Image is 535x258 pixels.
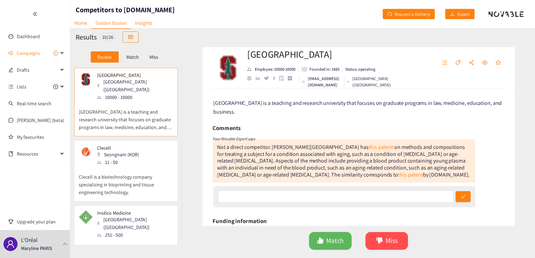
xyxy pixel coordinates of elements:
span: user [6,240,15,248]
p: Miss [150,54,158,60]
p: Insilico Medicine [97,210,168,216]
i: Your Novable Expert says [210,136,253,141]
img: Snapshot of the company's website [79,210,93,224]
a: website [245,75,254,79]
div: [GEOGRAPHIC_DATA] ([GEOGRAPHIC_DATA]) [97,78,173,93]
p: [GEOGRAPHIC_DATA] [97,72,168,78]
p: [GEOGRAPHIC_DATA] is a teaching and research university that focuses on graduate programs in law,... [79,101,173,131]
span: Miss [386,237,398,248]
p: Review [97,54,112,60]
button: tag [453,56,466,67]
div: [GEOGRAPHIC_DATA] ([GEOGRAPHIC_DATA]) [347,74,393,87]
a: this patent [369,143,394,151]
button: downloadExport [444,8,476,20]
span: Lists [17,80,26,94]
span: table [128,35,133,40]
p: Match [126,54,139,60]
span: double-left [33,12,37,16]
span: dislike [376,239,383,247]
img: Snapshot of the company's website [79,72,93,86]
div: 251 - 500 [97,231,173,239]
a: google maps [278,74,286,80]
a: crunchbase [286,75,295,79]
button: unordered-list [440,56,452,67]
li: Employees [245,65,298,71]
li: Founded in year [298,65,342,71]
p: Employee: 10000-10000 [253,65,294,71]
a: My favourites [17,130,64,144]
h2: [GEOGRAPHIC_DATA] [245,46,385,60]
a: Home [70,17,91,28]
span: Match [326,237,344,248]
li: Status [342,65,376,71]
span: edit [8,67,13,72]
span: book [8,151,13,156]
button: table [123,31,139,43]
button: redoRequest a Delivery [381,8,437,20]
span: eye [484,58,490,65]
div: Seongnam (KOR) [97,151,143,158]
a: linkedin [254,75,262,79]
p: [EMAIL_ADDRESS][DOMAIN_NAME] [307,74,341,87]
p: Founded in: 1885 [309,65,339,71]
p: L'Oréal [21,236,37,244]
span: Drafts [17,63,58,77]
h6: Comments [210,122,238,133]
span: unordered-list [443,58,449,65]
span: Request a Delivery [394,10,432,18]
a: this patent [399,171,424,179]
span: sound [8,51,13,56]
div: 11 - 50 [97,158,143,166]
span: Export [457,10,471,18]
a: Insights [131,17,157,28]
iframe: Chat Widget [421,182,535,258]
div: Widget de chat [421,182,535,258]
span: Upgrade your plan [17,215,64,229]
span: share-alt [471,58,476,65]
h1: Competitors to [DOMAIN_NAME] [76,5,175,15]
h6: Funding information [210,217,265,228]
p: Maryline PARIS [21,244,52,252]
span: plus-circle [53,84,58,89]
h2: Results [76,32,97,42]
span: like [316,239,323,247]
span: Resources [17,147,58,161]
div: 10 / 26 [100,33,116,41]
a: Golden Basket [91,17,131,29]
button: likeMatch [308,234,352,252]
span: Campaigns [17,46,40,60]
img: Company Logo [212,52,240,80]
a: [PERSON_NAME] (beta) [17,117,64,123]
div: Not a direct competitor. [PERSON_NAME][GEOGRAPHIC_DATA] has on methods and compositions for treat... [215,143,472,179]
a: Dashboard [17,33,40,40]
a: twitter [262,75,271,79]
button: share-alt [467,56,480,67]
p: Status: operating [345,65,376,71]
span: trophy [8,219,13,224]
p: Clecell is a biotechnology company specializing in bioprinting and tissue engineering technology. [79,166,173,196]
button: star [494,56,507,67]
span: star [498,58,503,65]
span: [GEOGRAPHIC_DATA] is a teaching and research university that focuses on graduate programs in law,... [211,99,505,115]
button: eye [481,56,493,67]
div: 10000 - 10000 [97,93,173,101]
span: redo [386,12,391,17]
a: facebook [271,75,278,79]
div: [GEOGRAPHIC_DATA] ([GEOGRAPHIC_DATA]) [97,216,173,231]
img: Snapshot of the company's website [79,145,93,159]
span: unordered-list [8,84,13,89]
p: Clecell [97,145,139,151]
span: plus-circle [53,51,58,56]
span: tag [457,58,463,65]
a: Real-time search [17,100,51,107]
button: dislikeMiss [366,234,409,252]
span: download [449,12,454,17]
